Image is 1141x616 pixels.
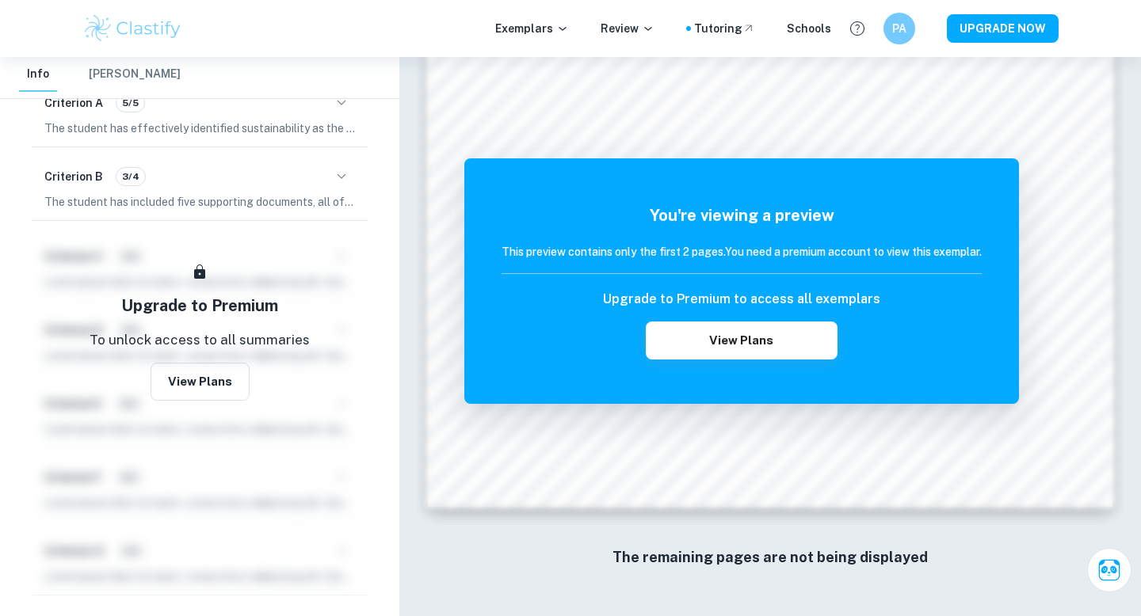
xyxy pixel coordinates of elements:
[844,15,871,42] button: Help and Feedback
[891,20,909,37] h6: PA
[947,14,1059,43] button: UPGRADE NOW
[603,290,880,309] h6: Upgrade to Premium to access all exemplars
[151,363,250,401] button: View Plans
[883,13,915,44] button: PA
[82,13,183,44] img: Clastify logo
[44,168,103,185] h6: Criterion B
[44,120,355,137] p: The student has effectively identified sustainability as the key concept and incorporated it thro...
[502,203,982,227] h5: You're viewing a preview
[116,169,145,184] span: 3/4
[44,193,355,211] p: The student has included five supporting documents, all of which are contemporary and relevant, a...
[694,20,755,37] a: Tutoring
[19,57,57,92] button: Info
[116,96,144,110] span: 5/5
[502,243,982,260] h6: This preview contains only the first 2 pages. You need a premium account to view this exemplar.
[44,94,103,112] h6: Criterion A
[121,294,278,318] h5: Upgrade to Premium
[90,330,310,351] p: To unlock access to all summaries
[787,20,831,37] a: Schools
[1087,548,1131,592] button: Ask Clai
[646,321,838,359] button: View Plans
[460,546,1081,568] h6: The remaining pages are not being displayed
[89,57,181,92] button: [PERSON_NAME]
[495,20,569,37] p: Exemplars
[601,20,654,37] p: Review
